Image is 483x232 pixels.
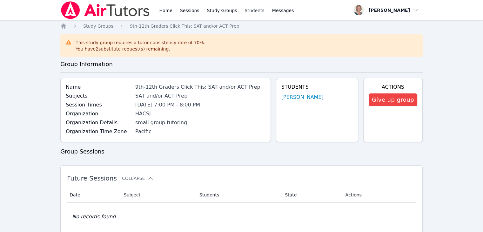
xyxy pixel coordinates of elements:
[342,187,416,203] th: Actions
[76,39,205,52] div: This study group requires a tutor consistency rate of 70 %.
[60,147,423,156] h3: Group Sessions
[369,93,417,106] button: Give up group
[67,187,120,203] th: Date
[281,83,353,91] h4: Students
[83,24,113,29] span: Study Groups
[120,187,196,203] th: Subject
[130,24,239,29] span: 9th-12th Graders Click This: SAT and/or ACT Prep
[60,1,150,19] img: Air Tutors
[67,203,416,231] td: No records found
[66,101,131,109] label: Session Times
[196,187,281,203] th: Students
[60,60,423,69] h3: Group Information
[66,92,131,100] label: Subjects
[281,187,341,203] th: State
[369,83,417,91] h4: Actions
[66,128,131,135] label: Organization Time Zone
[67,174,117,182] span: Future Sessions
[135,92,265,100] div: SAT and/or ACT Prep
[122,175,154,181] button: Collapse
[272,7,294,14] span: Messages
[135,110,265,118] div: HACSJ
[281,93,324,101] a: [PERSON_NAME]
[135,83,265,91] div: 9th-12th Graders Click This: SAT and/or ACT Prep
[66,83,131,91] label: Name
[130,23,239,29] a: 9th-12th Graders Click This: SAT and/or ACT Prep
[135,128,265,135] div: Pacific
[135,119,265,126] div: small group tutoring
[60,23,423,29] nav: Breadcrumb
[66,110,131,118] label: Organization
[83,23,113,29] a: Study Groups
[135,101,265,109] li: [DATE] 7:00 PM - 8:00 PM
[66,119,131,126] label: Organization Details
[76,46,205,52] div: You have 2 substitute request(s) remaining.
